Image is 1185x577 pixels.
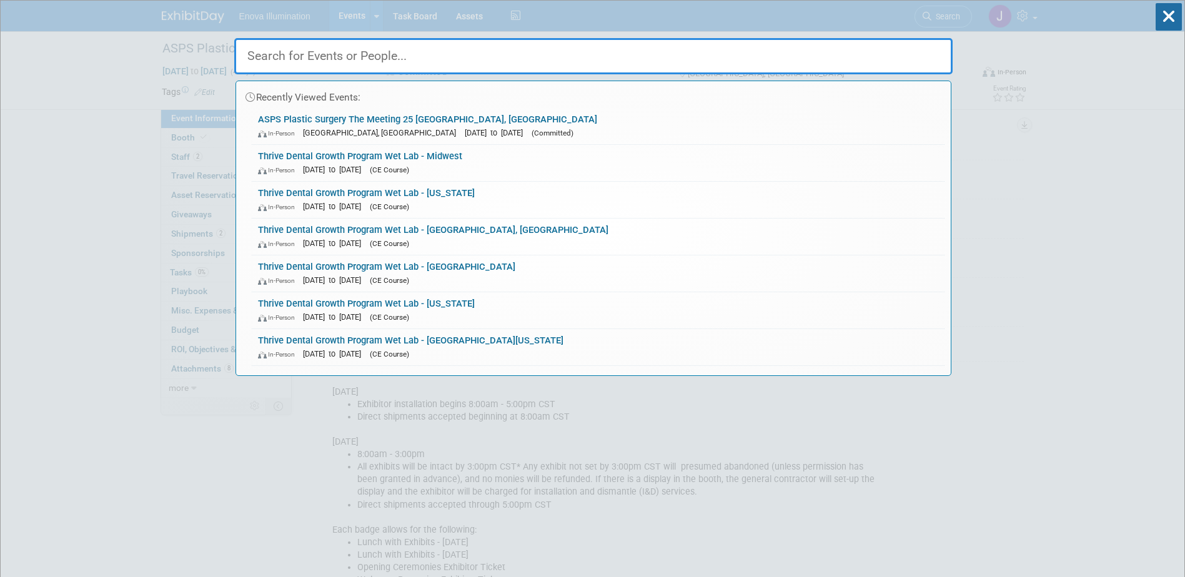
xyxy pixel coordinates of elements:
a: Thrive Dental Growth Program Wet Lab - [GEOGRAPHIC_DATA] In-Person [DATE] to [DATE] (CE Course) [252,255,945,292]
span: [DATE] to [DATE] [303,239,367,248]
a: Thrive Dental Growth Program Wet Lab - Midwest In-Person [DATE] to [DATE] (CE Course) [252,145,945,181]
span: [DATE] to [DATE] [303,349,367,358]
span: (CE Course) [370,202,409,211]
a: Thrive Dental Growth Program Wet Lab - [GEOGRAPHIC_DATA][US_STATE] In-Person [DATE] to [DATE] (CE... [252,329,945,365]
span: In-Person [258,350,300,358]
a: Thrive Dental Growth Program Wet Lab - [US_STATE] In-Person [DATE] to [DATE] (CE Course) [252,182,945,218]
span: In-Person [258,313,300,322]
span: [DATE] to [DATE] [303,275,367,285]
span: (CE Course) [370,276,409,285]
input: Search for Events or People... [234,38,953,74]
span: [DATE] to [DATE] [303,312,367,322]
span: In-Person [258,166,300,174]
a: Thrive Dental Growth Program Wet Lab - [US_STATE] In-Person [DATE] to [DATE] (CE Course) [252,292,945,328]
a: Thrive Dental Growth Program Wet Lab - [GEOGRAPHIC_DATA], [GEOGRAPHIC_DATA] In-Person [DATE] to [... [252,219,945,255]
span: [DATE] to [DATE] [465,128,529,137]
span: In-Person [258,240,300,248]
span: In-Person [258,129,300,137]
span: (CE Course) [370,350,409,358]
span: (CE Course) [370,313,409,322]
span: In-Person [258,203,300,211]
span: (CE Course) [370,239,409,248]
span: [DATE] to [DATE] [303,202,367,211]
a: ASPS Plastic Surgery The Meeting 25 [GEOGRAPHIC_DATA], [GEOGRAPHIC_DATA] In-Person [GEOGRAPHIC_DA... [252,108,945,144]
div: Recently Viewed Events: [242,81,945,108]
span: In-Person [258,277,300,285]
span: (Committed) [532,129,573,137]
span: [DATE] to [DATE] [303,165,367,174]
span: (CE Course) [370,165,409,174]
span: [GEOGRAPHIC_DATA], [GEOGRAPHIC_DATA] [303,128,462,137]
